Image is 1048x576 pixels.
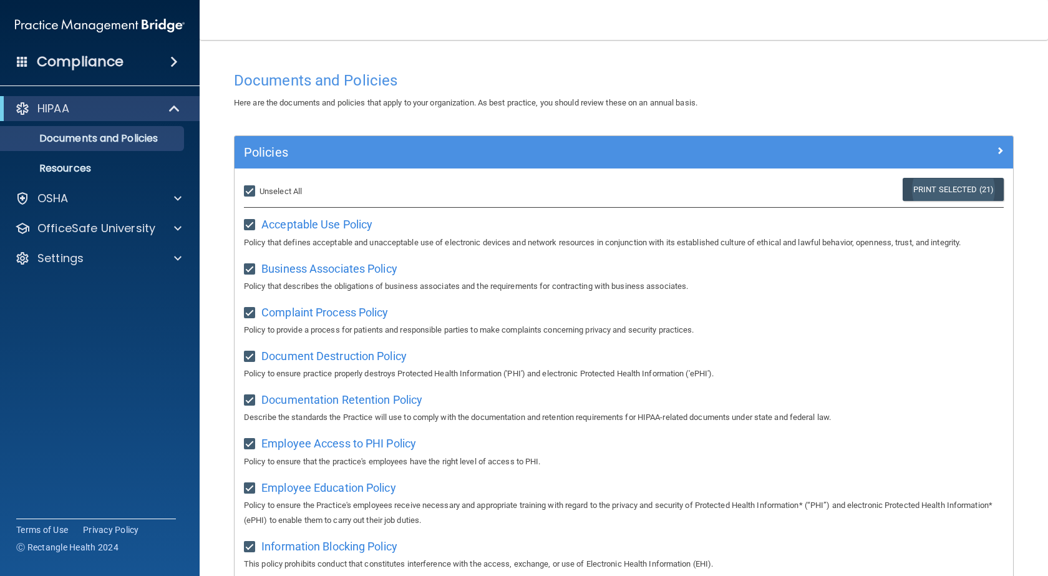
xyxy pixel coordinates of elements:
[244,410,1004,425] p: Describe the standards the Practice will use to comply with the documentation and retention requi...
[37,53,124,71] h4: Compliance
[15,101,181,116] a: HIPAA
[244,235,1004,250] p: Policy that defines acceptable and unacceptable use of electronic devices and network resources i...
[8,132,178,145] p: Documents and Policies
[260,187,302,196] span: Unselect All
[261,393,422,406] span: Documentation Retention Policy
[15,191,182,206] a: OSHA
[16,541,119,554] span: Ⓒ Rectangle Health 2024
[8,162,178,175] p: Resources
[244,145,809,159] h5: Policies
[261,540,397,553] span: Information Blocking Policy
[37,221,155,236] p: OfficeSafe University
[244,366,1004,381] p: Policy to ensure practice properly destroys Protected Health Information ('PHI') and electronic P...
[244,498,1004,528] p: Policy to ensure the Practice's employees receive necessary and appropriate training with regard ...
[244,557,1004,572] p: This policy prohibits conduct that constitutes interference with the access, exchange, or use of ...
[16,524,68,536] a: Terms of Use
[244,323,1004,338] p: Policy to provide a process for patients and responsible parties to make complaints concerning pr...
[37,251,84,266] p: Settings
[261,481,396,494] span: Employee Education Policy
[244,454,1004,469] p: Policy to ensure that the practice's employees have the right level of access to PHI.
[15,13,185,38] img: PMB logo
[261,262,397,275] span: Business Associates Policy
[261,349,407,363] span: Document Destruction Policy
[261,437,416,450] span: Employee Access to PHI Policy
[903,178,1004,201] a: Print Selected (21)
[244,187,258,197] input: Unselect All
[37,191,69,206] p: OSHA
[261,218,372,231] span: Acceptable Use Policy
[261,306,388,319] span: Complaint Process Policy
[244,279,1004,294] p: Policy that describes the obligations of business associates and the requirements for contracting...
[15,251,182,266] a: Settings
[234,72,1014,89] h4: Documents and Policies
[83,524,139,536] a: Privacy Policy
[234,98,697,107] span: Here are the documents and policies that apply to your organization. As best practice, you should...
[15,221,182,236] a: OfficeSafe University
[37,101,69,116] p: HIPAA
[244,142,1004,162] a: Policies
